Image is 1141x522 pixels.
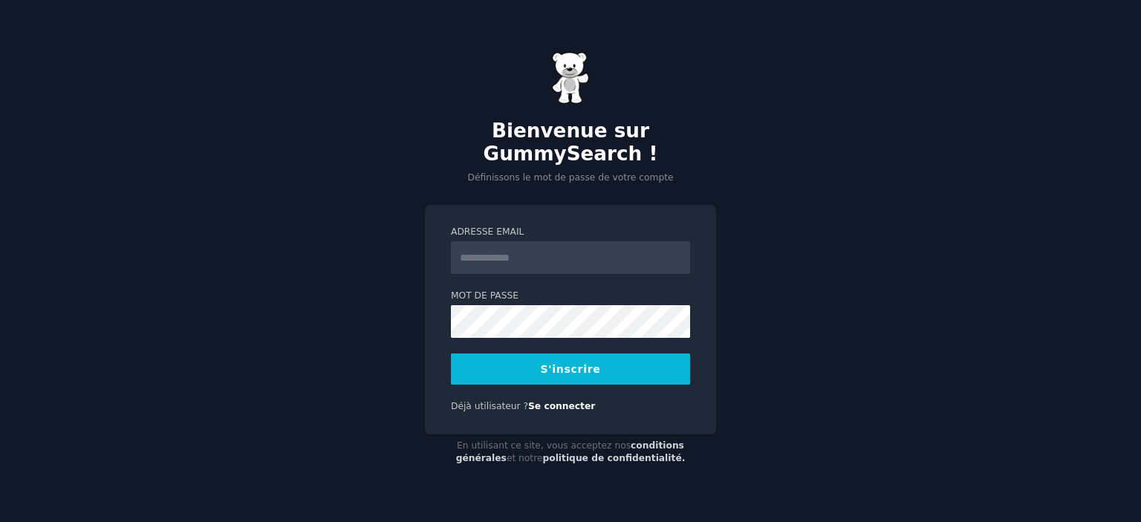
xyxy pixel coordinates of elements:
[451,401,528,411] font: Déjà utilisateur ?
[451,353,690,385] button: S'inscrire
[507,453,543,463] font: et notre
[457,440,631,451] font: En utilisant ce site, vous acceptez nos
[541,363,601,375] font: S'inscrire
[484,120,658,166] font: Bienvenue sur GummySearch !
[542,453,685,463] a: politique de confidentialité.
[552,52,589,104] img: Ours en gélatine
[528,401,595,411] a: Se connecter
[451,226,524,237] font: Adresse email
[467,172,673,183] font: Définissons le mot de passe de votre compte
[451,290,519,301] font: Mot de passe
